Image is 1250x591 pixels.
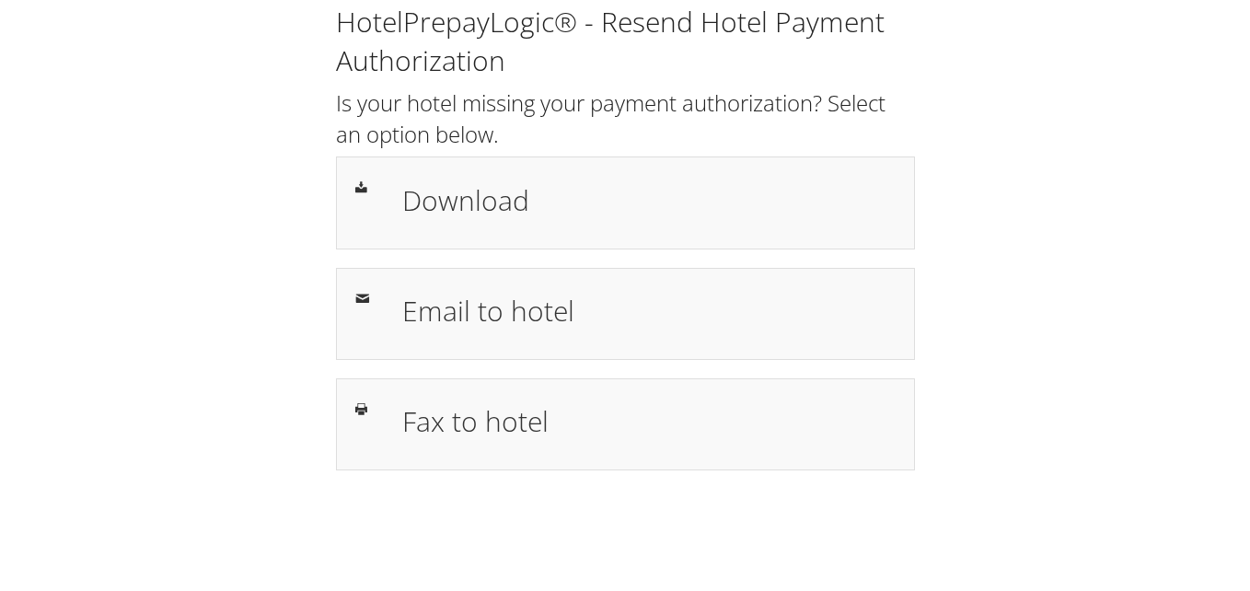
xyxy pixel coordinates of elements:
a: Fax to hotel [336,378,915,470]
h1: HotelPrepayLogic® - Resend Hotel Payment Authorization [336,3,915,80]
a: Download [336,156,915,249]
h1: Fax to hotel [402,400,896,442]
h1: Download [402,180,896,221]
a: Email to hotel [336,268,915,360]
h1: Email to hotel [402,290,896,331]
h2: Is your hotel missing your payment authorization? Select an option below. [336,87,915,149]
